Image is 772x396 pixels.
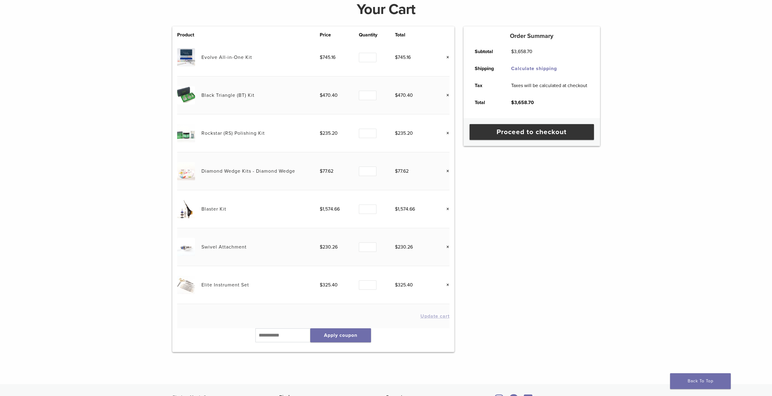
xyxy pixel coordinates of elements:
th: Tax [468,77,504,94]
a: Remove this item [442,129,450,137]
a: Evolve All-in-One Kit [201,54,252,60]
a: Remove this item [442,243,450,251]
a: Blaster Kit [201,206,226,212]
a: Remove this item [442,167,450,175]
img: Swivel Attachment [177,238,195,256]
th: Price [320,31,359,39]
a: Proceed to checkout [470,124,594,140]
span: $ [320,206,322,212]
a: Swivel Attachment [201,244,247,250]
th: Total [468,94,504,111]
span: $ [395,282,398,288]
bdi: 470.40 [320,92,338,98]
a: Back To Top [670,373,731,389]
span: $ [320,244,322,250]
bdi: 1,574.66 [320,206,340,212]
bdi: 3,658.70 [511,100,534,106]
span: $ [320,282,322,288]
th: Product [177,31,201,39]
th: Shipping [468,60,504,77]
a: Diamond Wedge Kits - Diamond Wedge [201,168,295,174]
img: Evolve All-in-One Kit [177,48,195,66]
bdi: 325.40 [320,282,338,288]
span: $ [395,92,398,98]
bdi: 745.16 [395,54,411,60]
span: $ [395,168,398,174]
h1: Your Cart [168,2,605,17]
a: Elite Instrument Set [201,282,249,288]
a: Remove this item [442,205,450,213]
a: Remove this item [442,91,450,99]
bdi: 325.40 [395,282,413,288]
th: Subtotal [468,43,504,60]
span: $ [320,130,322,136]
span: $ [320,92,322,98]
h5: Order Summary [464,32,600,40]
span: $ [395,130,398,136]
a: Rockstar (RS) Polishing Kit [201,130,265,136]
bdi: 470.40 [395,92,413,98]
bdi: 3,658.70 [511,49,532,55]
img: Elite Instrument Set [177,276,195,294]
span: $ [395,206,398,212]
button: Apply coupon [310,328,371,342]
a: Calculate shipping [511,66,557,72]
span: $ [511,100,514,106]
bdi: 230.26 [320,244,338,250]
bdi: 235.20 [320,130,338,136]
th: Total [395,31,434,39]
img: Black Triangle (BT) Kit [177,86,195,104]
span: $ [320,54,322,60]
bdi: 745.16 [320,54,335,60]
bdi: 77.62 [395,168,409,174]
th: Quantity [359,31,395,39]
span: $ [511,49,514,55]
a: Remove this item [442,53,450,61]
img: Rockstar (RS) Polishing Kit [177,124,195,142]
span: $ [320,168,322,174]
span: $ [395,244,398,250]
bdi: 1,574.66 [395,206,415,212]
td: Taxes will be calculated at checkout [504,77,594,94]
bdi: 77.62 [320,168,333,174]
img: Blaster Kit [177,200,195,218]
button: Update cart [420,314,450,319]
bdi: 235.20 [395,130,413,136]
bdi: 230.26 [395,244,413,250]
a: Remove this item [442,281,450,289]
img: Diamond Wedge Kits - Diamond Wedge [177,162,195,180]
span: $ [395,54,398,60]
a: Black Triangle (BT) Kit [201,92,255,98]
